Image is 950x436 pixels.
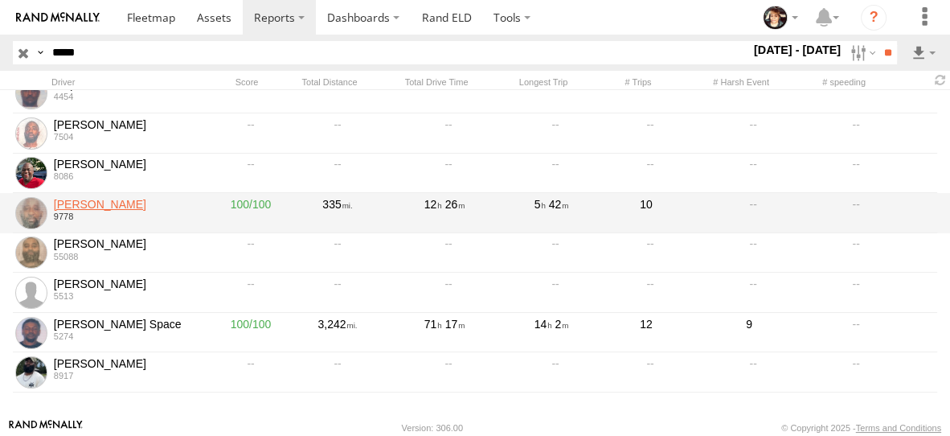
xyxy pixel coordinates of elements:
div: 9 [701,315,797,352]
div: Driver [51,76,204,88]
a: 100 [211,315,291,352]
a: Terms and Conditions [856,423,941,433]
span: 12 [424,198,442,211]
div: 5513 [54,291,202,301]
div: Kimberly Robinson [757,6,804,30]
a: 100 [211,195,291,232]
div: © Copyright 2025 - [781,423,941,433]
a: [PERSON_NAME] [54,356,202,371]
div: 8086 [54,171,202,181]
span: 17 [445,318,465,331]
a: 10 [598,195,694,232]
a: [PERSON_NAME] [54,117,202,132]
a: Visit our Website [9,420,83,436]
span: 5 [534,198,546,211]
a: [PERSON_NAME] Space [54,317,202,331]
div: # Trips [590,76,686,88]
label: Export results as... [910,41,937,64]
a: [PERSON_NAME] [54,237,202,251]
div: Longest Trip [503,76,584,88]
div: 5274 [54,331,202,341]
div: 9778 [54,212,202,221]
label: Search Filter Options [844,41,878,64]
div: Score [211,76,283,88]
span: 14 [534,318,552,331]
span: 42 [549,198,569,211]
a: [PERSON_NAME] [54,197,202,212]
i: ? [861,5,887,31]
div: 4454 [54,92,202,101]
div: # Harsh Event [693,76,789,88]
span: 26 [445,198,465,211]
a: [PERSON_NAME] [54,277,202,291]
div: 7504 [54,132,202,142]
div: 55088 [54,252,202,261]
div: 335 [297,195,378,232]
div: Total Distance [289,76,370,88]
div: Total Drive Time [376,76,497,88]
div: # speeding [796,76,892,88]
a: 12 [598,315,694,352]
span: 71 [424,318,442,331]
span: Refresh [931,72,950,88]
span: 2 [555,318,568,331]
div: 8917 [54,371,202,380]
img: rand-logo.svg [16,12,100,23]
label: [DATE] - [DATE] [751,41,845,59]
label: Search Query [34,41,47,64]
div: Version: 306.00 [402,423,463,433]
a: [PERSON_NAME] [54,157,202,171]
div: 3,242 [297,315,378,352]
